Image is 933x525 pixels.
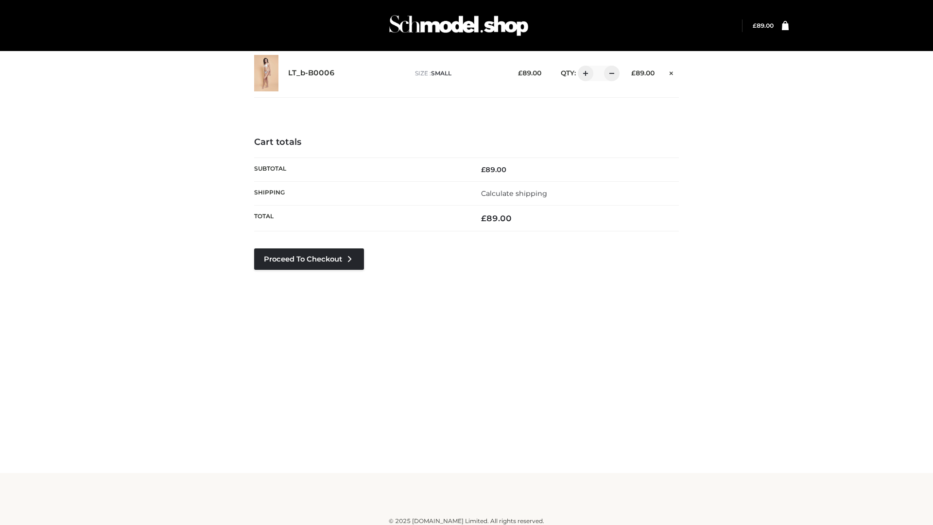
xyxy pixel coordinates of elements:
bdi: 89.00 [481,213,512,223]
th: Subtotal [254,157,466,181]
bdi: 89.00 [631,69,655,77]
th: Shipping [254,181,466,205]
a: LT_b-B0006 [288,69,335,78]
bdi: 89.00 [753,22,774,29]
div: QTY: [551,66,616,81]
bdi: 89.00 [481,165,506,174]
span: SMALL [431,70,451,77]
span: £ [631,69,636,77]
a: Calculate shipping [481,189,547,198]
bdi: 89.00 [518,69,541,77]
a: Remove this item [664,66,679,78]
p: size : [415,69,503,78]
span: £ [481,213,486,223]
span: £ [481,165,485,174]
a: Proceed to Checkout [254,248,364,270]
th: Total [254,206,466,231]
h4: Cart totals [254,137,679,148]
span: £ [518,69,522,77]
img: Schmodel Admin 964 [386,6,532,45]
a: £89.00 [753,22,774,29]
span: £ [753,22,757,29]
